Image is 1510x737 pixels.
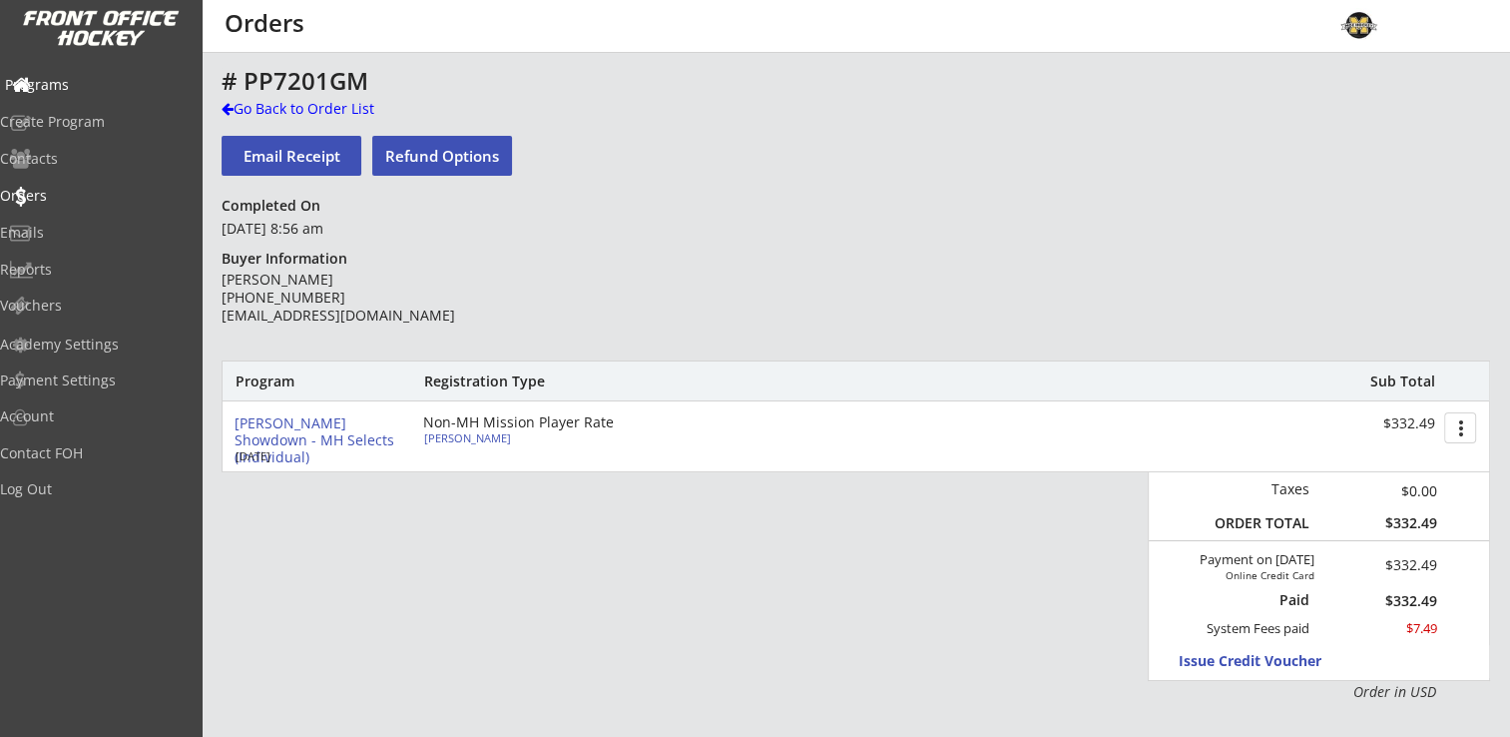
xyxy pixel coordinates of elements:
button: Refund Options [372,136,512,176]
div: Go Back to Order List [222,99,427,119]
div: Buyer Information [222,250,356,268]
div: $332.49 [1340,558,1437,572]
div: # PP7201GM [222,69,1178,93]
button: Email Receipt [222,136,361,176]
div: [PERSON_NAME] [424,432,647,443]
div: $7.49 [1323,620,1437,637]
div: Online Credit Card [1202,569,1314,581]
div: Order in USD [1206,682,1436,702]
div: Completed On [222,197,329,215]
button: Issue Credit Voucher [1179,648,1363,675]
div: Non-MH Mission Player Rate [423,415,653,429]
div: $332.49 [1323,514,1437,532]
div: [PERSON_NAME] [PHONE_NUMBER] [EMAIL_ADDRESS][DOMAIN_NAME] [222,271,510,326]
div: System Fees paid [1189,620,1309,637]
div: Programs [5,78,185,92]
div: Paid [1218,591,1309,609]
button: more_vert [1444,412,1476,443]
div: $332.49 [1310,415,1434,432]
div: Program [236,372,343,390]
div: ORDER TOTAL [1206,514,1309,532]
div: [PERSON_NAME] Showdown - MH Selects (Individual) [235,415,407,465]
div: Taxes [1206,480,1309,498]
div: [DATE] 8:56 am [222,219,510,239]
div: $0.00 [1323,480,1437,501]
div: Registration Type [424,372,653,390]
div: Payment on [DATE] [1156,552,1314,568]
div: Sub Total [1347,372,1434,390]
div: [DATE] [236,450,395,461]
div: $332.49 [1323,594,1437,608]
